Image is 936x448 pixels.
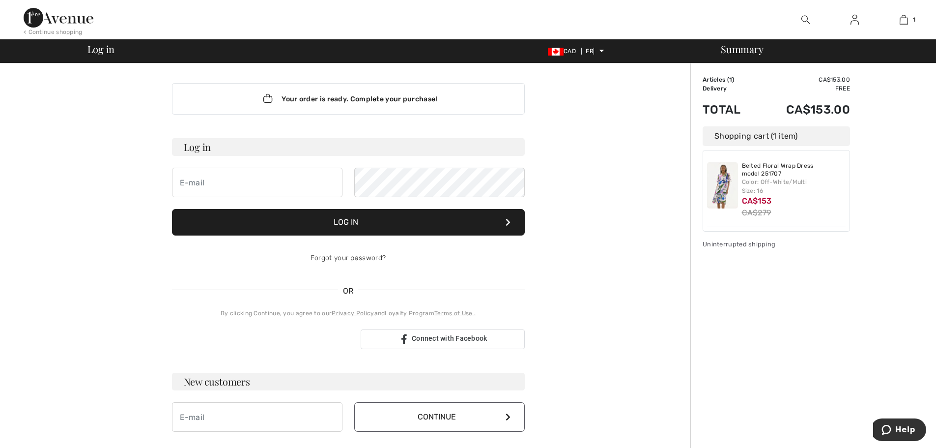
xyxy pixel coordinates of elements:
[742,208,771,217] font: CA$279
[873,418,926,443] iframe: Opens a widget where you can find more information
[714,131,798,141] font: Shopping cart (1 item)
[742,162,846,178] a: Belted Floral Wrap Dress model 251707
[184,140,211,153] font: Log in
[24,29,83,35] font: < Continue shopping
[707,162,738,209] img: Belted Floral Wrap Dress model 251707
[742,187,763,194] font: Size: 16
[742,162,814,177] font: Belted Floral Wrap Dress model 251707
[412,334,487,342] font: Connect with Facebook
[282,95,437,103] font: Your order is ready. Complete your purchase!
[851,14,859,26] img: My information
[172,209,525,236] button: Log in
[172,168,342,197] input: E-mail
[703,76,729,83] font: Articles (
[879,14,928,26] a: 1
[434,310,476,317] a: Terms of Use .
[742,196,772,206] font: CA$153
[343,286,354,296] font: OR
[786,103,850,117] font: CA$153.00
[221,310,332,317] font: By clicking Continue, you agree to our
[87,42,115,56] font: Log in
[703,240,776,248] font: Uninterrupted shipping
[742,179,807,185] font: Color: Off-White/Multi
[311,254,386,262] a: Forgot your password?
[361,329,525,349] a: Connect with Facebook
[334,217,358,227] font: Log in
[564,48,576,55] font: CAD
[24,8,93,28] img: 1st Avenue
[835,85,850,92] font: Free
[729,76,732,83] font: 1
[385,310,434,317] font: Loyalty Program
[332,310,374,317] a: Privacy Policy
[913,16,915,23] font: 1
[900,14,908,26] img: My cart
[721,42,763,56] font: Summary
[843,14,867,26] a: Log in
[801,14,810,26] img: research
[732,76,734,83] font: )
[418,412,456,421] font: Continue
[354,402,525,432] button: Continue
[703,85,727,92] font: Delivery
[172,402,342,432] input: E-mail
[586,48,594,55] font: FR
[374,310,385,317] font: and
[819,76,850,83] font: CA$153.00
[703,103,741,117] font: Total
[184,375,250,388] font: New customers
[167,329,358,350] iframe: Sign in with Google Button
[548,48,564,56] img: Canadian Dollar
